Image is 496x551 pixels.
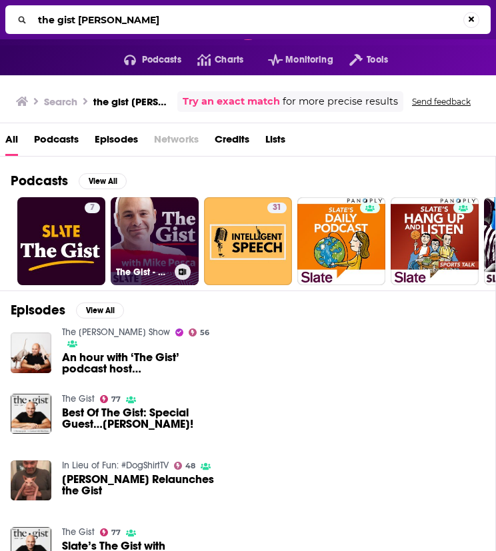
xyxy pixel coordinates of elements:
[33,9,463,31] input: Search...
[204,197,292,285] a: 31
[62,474,214,496] span: [PERSON_NAME] Relaunches the Gist
[34,129,79,156] a: Podcasts
[154,129,199,156] span: Networks
[181,49,243,71] a: Charts
[93,95,172,108] h3: the gist [PERSON_NAME]
[267,203,287,213] a: 31
[11,460,51,501] img: Mike Pesca Relaunches the Gist
[90,201,95,215] span: 7
[62,460,169,471] a: In Lieu of Fun: #DogShirtTV
[11,302,124,318] a: EpisodesView All
[116,267,169,278] h3: The Gist - Clips
[11,332,51,373] img: An hour with ‘The Gist’ podcast host Mike Pesca
[11,394,51,434] img: Best Of The Gist: Special Guest…Mike Pesca!
[108,49,181,71] button: open menu
[265,129,285,156] a: Lists
[252,49,333,71] button: open menu
[200,330,209,336] span: 56
[62,474,214,496] a: Mike Pesca Relaunches the Gist
[408,96,475,107] button: Send feedback
[76,302,124,318] button: View All
[367,51,388,69] span: Tools
[174,462,196,470] a: 48
[189,328,210,336] a: 56
[111,197,199,285] a: The Gist - Clips
[62,407,214,430] a: Best Of The Gist: Special Guest…Mike Pesca!
[62,352,214,374] span: An hour with ‘The Gist’ podcast host [PERSON_NAME]
[79,173,127,189] button: View All
[85,203,100,213] a: 7
[111,396,121,402] span: 77
[44,95,77,108] h3: Search
[62,526,95,538] a: The Gist
[11,173,127,189] a: PodcastsView All
[17,197,105,285] a: 7
[333,49,388,71] button: open menu
[100,528,121,536] a: 77
[185,463,195,469] span: 48
[283,94,398,109] span: for more precise results
[111,530,121,536] span: 77
[142,51,181,69] span: Podcasts
[62,407,214,430] span: Best Of The Gist: Special Guest…[PERSON_NAME]!
[215,51,243,69] span: Charts
[5,129,18,156] a: All
[5,5,491,34] div: Search...
[62,326,170,338] a: The Colin McEnroe Show
[273,201,281,215] span: 31
[215,129,249,156] a: Credits
[62,352,214,374] a: An hour with ‘The Gist’ podcast host Mike Pesca
[285,51,333,69] span: Monitoring
[11,173,68,189] h2: Podcasts
[95,129,138,156] a: Episodes
[11,302,65,318] h2: Episodes
[183,94,280,109] a: Try an exact match
[100,395,121,403] a: 77
[62,393,95,404] a: The Gist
